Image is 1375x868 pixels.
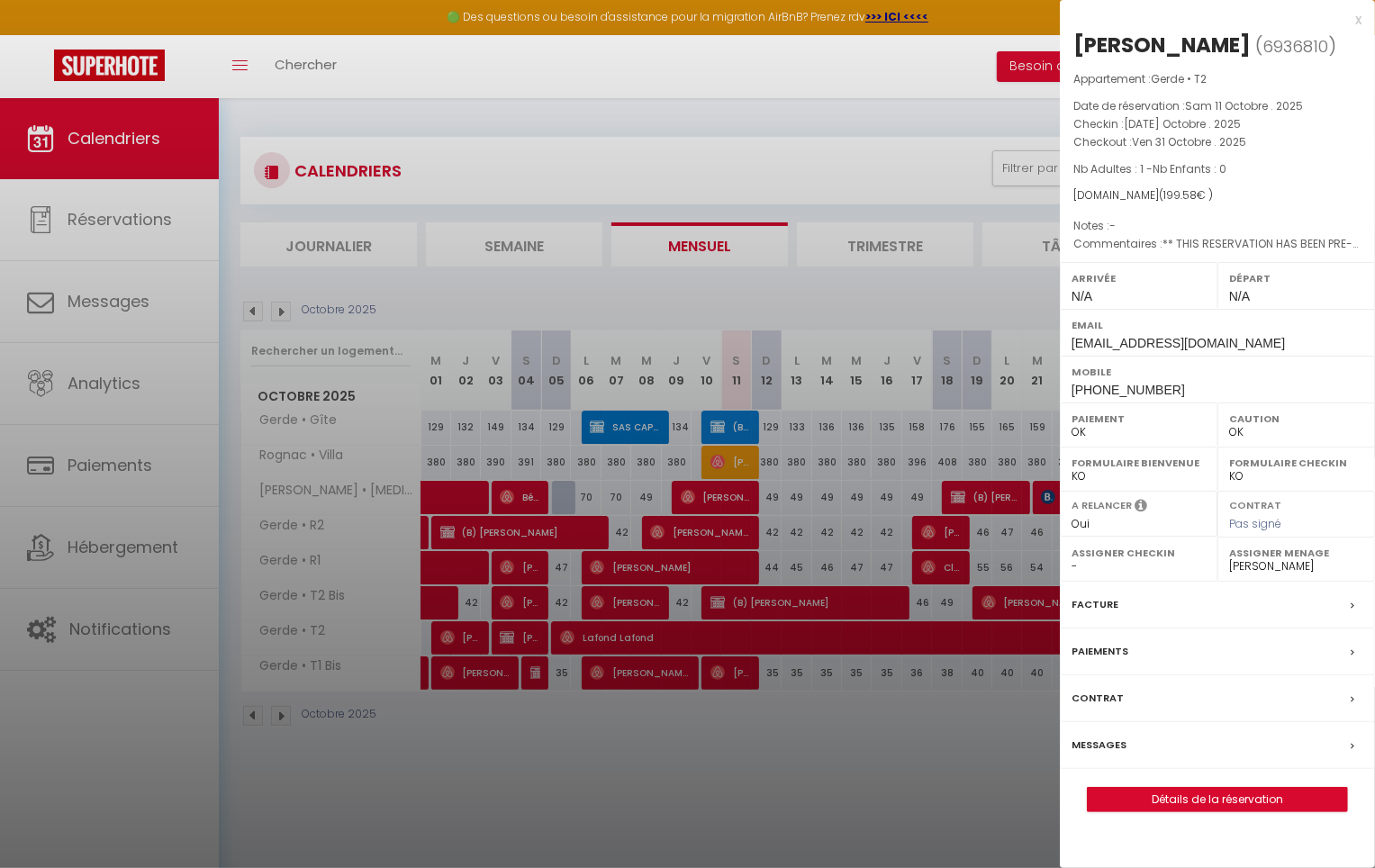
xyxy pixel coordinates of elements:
[1073,97,1361,115] p: Date de réservation :
[1262,35,1328,58] span: 6936810
[1185,98,1303,113] span: Sam 11 Octobre . 2025
[1109,218,1116,233] span: -
[1073,31,1251,59] div: [PERSON_NAME]
[1163,187,1197,203] span: 199.58
[1229,289,1250,303] span: N/A
[1229,498,1281,510] label: Contrat
[1072,544,1206,562] label: Assigner Checkin
[1153,161,1226,176] span: Nb Enfants : 0
[1072,363,1363,381] label: Mobile
[1073,115,1361,133] p: Checkin :
[1072,289,1092,303] span: N/A
[1072,642,1128,661] label: Paiements
[1124,116,1241,131] span: [DATE] Octobre . 2025
[1135,498,1147,518] i: Sélectionner OUI si vous souhaiter envoyer les séquences de messages post-checkout
[1229,410,1363,428] label: Caution
[1072,498,1132,513] label: A relancer
[1255,33,1336,59] span: ( )
[1073,70,1361,88] p: Appartement :
[1159,187,1213,203] span: ( € )
[1072,736,1126,755] label: Messages
[1073,133,1361,151] p: Checkout :
[1072,336,1285,350] span: [EMAIL_ADDRESS][DOMAIN_NAME]
[1073,235,1361,253] p: Commentaires :
[1151,71,1207,86] span: Gerde • T2
[1060,9,1361,31] div: x
[1072,689,1124,708] label: Contrat
[1229,516,1281,531] span: Pas signé
[1229,454,1363,472] label: Formulaire Checkin
[1073,187,1361,204] div: [DOMAIN_NAME]
[1087,787,1348,812] button: Détails de la réservation
[1072,595,1118,614] label: Facture
[1132,134,1246,149] span: Ven 31 Octobre . 2025
[1072,269,1206,287] label: Arrivée
[1072,383,1185,397] span: [PHONE_NUMBER]
[1073,217,1361,235] p: Notes :
[1072,410,1206,428] label: Paiement
[1088,788,1347,811] a: Détails de la réservation
[1073,161,1226,176] span: Nb Adultes : 1 -
[1229,544,1363,562] label: Assigner Menage
[1072,316,1363,334] label: Email
[1229,269,1363,287] label: Départ
[1072,454,1206,472] label: Formulaire Bienvenue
